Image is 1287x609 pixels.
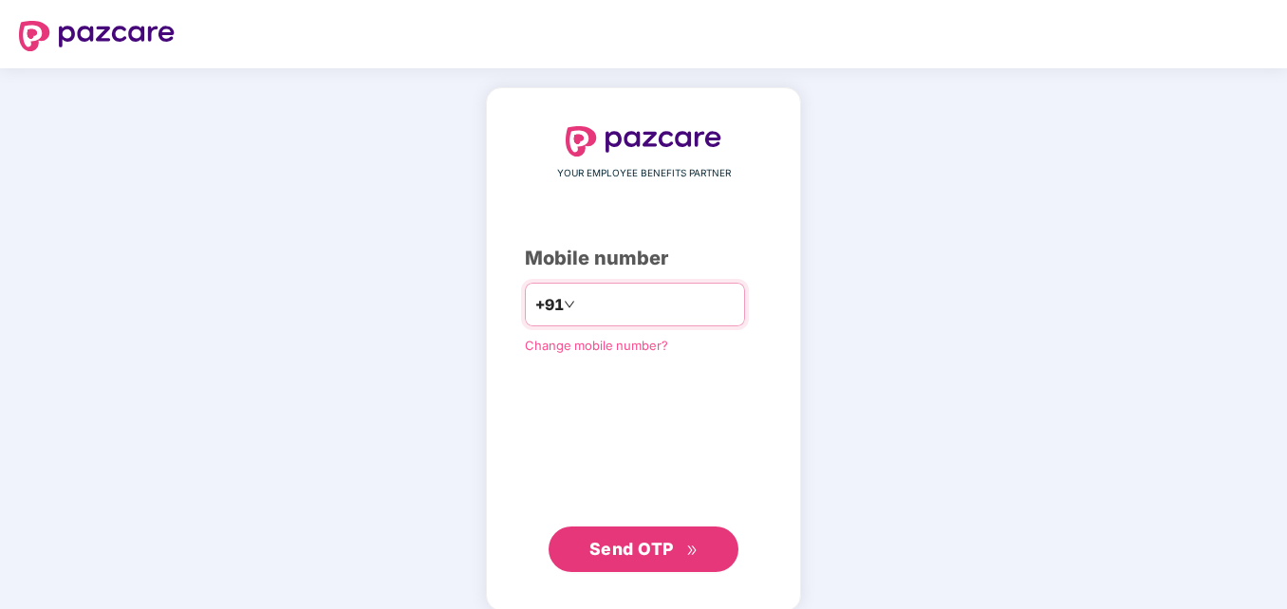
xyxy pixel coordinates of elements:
[557,166,731,181] span: YOUR EMPLOYEE BENEFITS PARTNER
[686,544,699,557] span: double-right
[535,293,564,317] span: +91
[525,338,668,353] a: Change mobile number?
[589,539,674,559] span: Send OTP
[549,526,738,572] button: Send OTPdouble-right
[525,244,762,273] div: Mobile number
[566,126,721,157] img: logo
[564,299,575,310] span: down
[19,21,175,51] img: logo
